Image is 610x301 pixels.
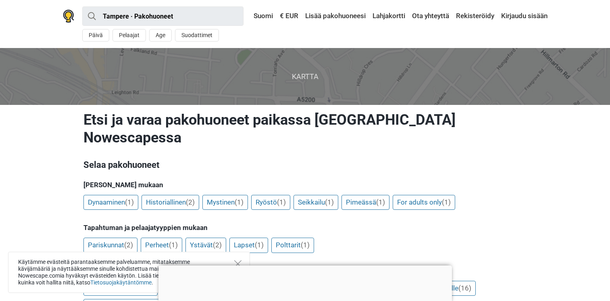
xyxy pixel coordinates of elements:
span: (16) [458,284,471,292]
a: For adults only(1) [393,195,455,210]
input: kokeile “London” [82,6,244,26]
span: (1) [125,198,134,206]
span: (1) [376,198,385,206]
a: Mystinen(1) [202,195,248,210]
a: Perheet(1) [141,238,182,253]
button: Päivä [82,29,109,42]
button: Close [234,260,242,268]
a: Historiallinen(2) [142,195,199,210]
a: Lahjakortti [371,9,407,23]
a: Ota yhteyttä [410,9,451,23]
span: (2) [124,241,133,249]
a: Seikkailu(1) [294,195,338,210]
a: Rekisteröidy [454,9,496,23]
span: (1) [169,241,178,249]
a: Lapset(1) [229,238,268,253]
h1: Etsi ja varaa pakohuoneet paikassa [GEOGRAPHIC_DATA] Nowescapessa [83,111,527,146]
a: Tietosuojakäytäntömme [90,279,152,286]
img: Suomi [248,13,254,19]
a: Lisää pakohuoneesi [303,9,368,23]
span: (1) [325,198,334,206]
h3: Selaa pakohuoneet [83,159,527,171]
a: Polttarit(1) [271,238,314,253]
a: Pimeässä(1) [341,195,389,210]
a: Pariskunnat(2) [83,238,137,253]
span: (1) [442,198,451,206]
span: (1) [255,241,264,249]
a: Kirjaudu sisään [499,9,548,23]
button: Age [149,29,172,42]
a: Dynaaminen(1) [83,195,138,210]
span: (1) [235,198,244,206]
a: Ystävät(2) [185,238,226,253]
a: Ryöstö(1) [251,195,290,210]
span: (2) [213,241,222,249]
span: (1) [301,241,310,249]
div: Käytämme evästeitä parantaaksemme palveluamme, mitataksemme kävijämääriä ja näyttääksemme sinulle... [8,252,250,293]
button: Suodattimet [175,29,219,42]
h5: Tapahtuman ja pelaajatyyppien mukaan [83,224,527,232]
h5: [PERSON_NAME] mukaan [83,181,527,189]
a: € EUR [278,9,300,23]
button: Pelaajat [112,29,146,42]
a: Suomi [246,9,275,23]
span: (2) [186,198,195,206]
img: Nowescape logo [63,10,74,23]
span: (1) [277,198,286,206]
